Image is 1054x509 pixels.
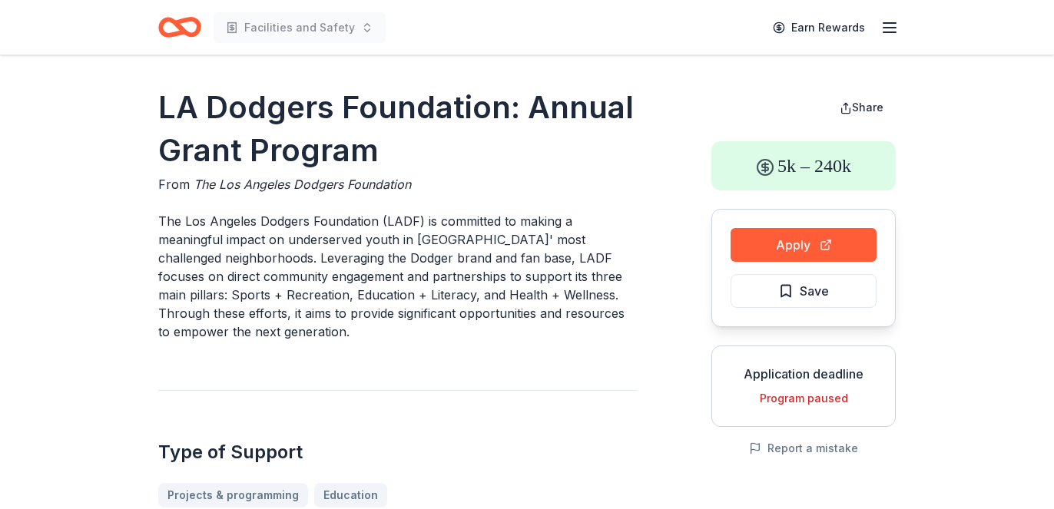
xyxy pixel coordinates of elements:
[852,101,883,114] span: Share
[214,12,386,43] button: Facilities and Safety
[764,14,874,41] a: Earn Rewards
[827,92,896,123] button: Share
[158,440,638,464] h2: Type of Support
[711,141,896,190] div: 5k – 240k
[749,439,858,458] button: Report a mistake
[194,177,411,192] span: The Los Angeles Dodgers Foundation
[158,212,638,341] p: The Los Angeles Dodgers Foundation (LADF) is committed to making a meaningful impact on underserv...
[158,175,638,193] div: From
[158,9,201,45] a: Home
[314,483,387,507] a: Education
[800,281,829,301] span: Save
[244,18,355,37] span: Facilities and Safety
[724,389,883,408] div: Program paused
[724,365,883,383] div: Application deadline
[158,86,638,172] h1: LA Dodgers Foundation: Annual Grant Program
[731,274,877,308] button: Save
[158,483,308,507] a: Projects & programming
[731,228,877,262] button: Apply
